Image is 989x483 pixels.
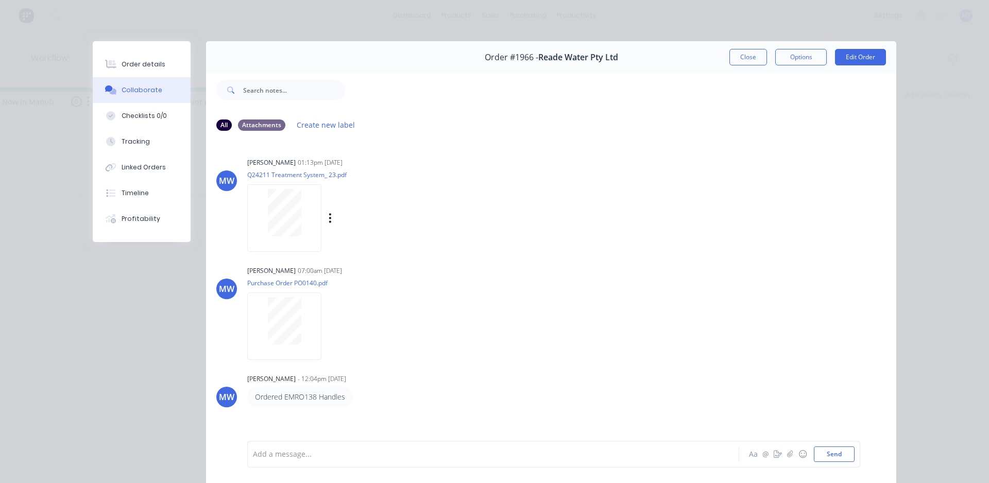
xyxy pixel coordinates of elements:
[775,49,827,65] button: Options
[238,119,285,131] div: Attachments
[835,49,886,65] button: Edit Order
[247,158,296,167] div: [PERSON_NAME]
[243,80,345,100] input: Search notes...
[247,266,296,275] div: [PERSON_NAME]
[122,137,150,146] div: Tracking
[122,214,160,223] div: Profitability
[255,392,345,402] p: Ordered EMRO138 Handles
[485,53,538,62] span: Order #1966 -
[747,448,759,460] button: Aa
[122,60,165,69] div: Order details
[298,266,342,275] div: 07:00am [DATE]
[814,446,855,462] button: Send
[122,188,149,198] div: Timeline
[298,374,346,384] div: - 12:04pm [DATE]
[93,77,191,103] button: Collaborate
[219,175,234,187] div: MW
[247,170,436,179] p: Q24211 Treatment System_ 23.pdf
[93,129,191,154] button: Tracking
[247,374,296,384] div: [PERSON_NAME]
[93,103,191,129] button: Checklists 0/0
[219,283,234,295] div: MW
[216,119,232,131] div: All
[759,448,772,460] button: @
[292,118,361,132] button: Create new label
[729,49,767,65] button: Close
[93,51,191,77] button: Order details
[247,279,332,287] p: Purchase Order PO0140.pdf
[93,206,191,232] button: Profitability
[93,180,191,206] button: Timeline
[122,111,167,120] div: Checklists 0/0
[93,154,191,180] button: Linked Orders
[298,158,343,167] div: 01:13pm [DATE]
[538,53,618,62] span: Reade Water Pty Ltd
[796,448,809,460] button: ☺
[122,163,166,172] div: Linked Orders
[219,391,234,403] div: MW
[122,85,162,95] div: Collaborate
